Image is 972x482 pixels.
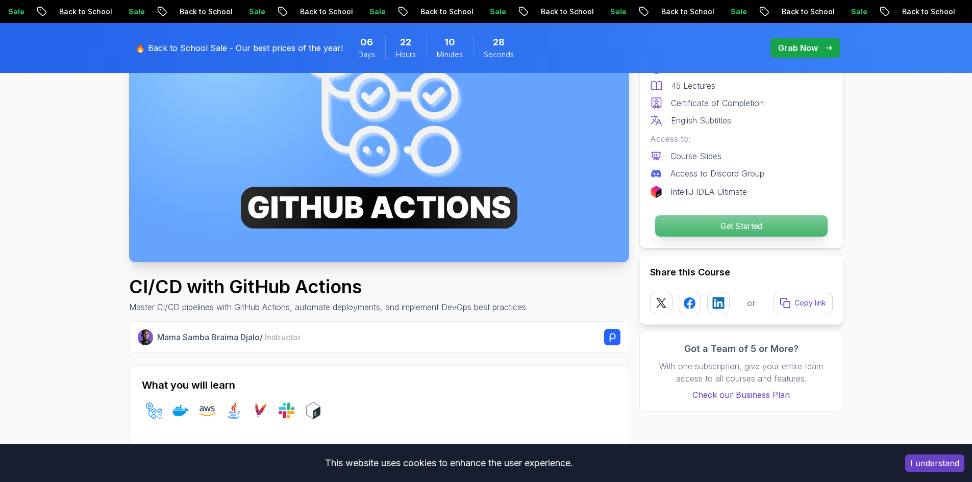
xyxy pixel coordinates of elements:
[49,7,119,17] p: Back to School
[601,7,633,17] p: Sale
[290,7,360,17] p: Back to School
[400,35,411,49] span: 22 Hours
[396,49,416,60] span: Hours
[156,441,373,478] p: Master CI/CD Fundamentals - Understand continuous integration, continuous deployment, and DevOps ...
[794,298,826,308] p: Copy link
[480,7,513,17] p: Sale
[772,7,841,17] p: Back to School
[411,7,480,17] p: Back to School
[484,49,514,60] span: Seconds
[671,80,715,92] p: 45 Lectures
[774,292,833,314] button: Copy link
[142,378,616,392] h2: What you will learn
[138,329,154,345] img: Nelson Djalo
[650,389,833,401] a: Check our Business Plan
[226,402,242,419] img: java logo
[671,114,731,126] p: English Subtitles
[650,265,833,280] h2: Share this Course
[671,97,764,109] p: Certificate of Completion
[129,276,526,297] h1: CI/CD with GitHub Actions
[146,402,162,419] img: github-actions logo
[135,42,343,54] p: 🔥 Back to School Sale - Our best prices of the year!
[360,7,392,17] p: Sale
[265,332,301,342] span: Instructor
[358,49,375,60] span: Days
[305,402,321,419] img: bash logo
[841,7,874,17] p: Sale
[8,452,890,474] div: This website uses cookies to enhance the user experience.
[650,133,833,145] p: Access to:
[892,7,962,17] p: Back to School
[747,297,756,309] p: or
[239,7,272,17] p: Sale
[670,186,747,198] p: IntelliJ IDEA Ultimate
[652,7,721,17] p: Back to School
[650,360,833,385] p: With one subscription, give your entire team access to all courses and features.
[493,35,505,49] span: 28 Seconds
[129,301,526,313] p: Master CI/CD pipelines with GitHub Actions, automate deployments, and implement DevOps best pract...
[670,167,764,180] p: Access to Discord Group
[279,402,295,419] img: slack logo
[905,454,964,472] button: Accept cookies
[252,402,268,419] img: maven logo
[650,186,662,198] img: jetbrains logo
[444,35,455,49] span: 10 Minutes
[721,7,754,17] p: Sale
[172,402,189,419] img: docker logo
[360,35,373,49] span: 6 Days
[650,342,833,356] h3: Got a Team of 5 or More?
[157,331,301,343] p: Mama Samba Braima Djalo /
[437,49,463,60] span: Minutes
[400,441,616,478] p: GitHub Actions Deep Dive - Learn to create, configure, and manage GitHub Actions workflows for au...
[199,402,215,419] img: aws logo
[119,7,152,17] p: Sale
[654,215,828,237] button: Get Started
[170,7,239,17] p: Back to School
[531,7,601,17] p: Back to School
[670,150,721,162] p: Course Slides
[778,42,818,54] p: Grab Now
